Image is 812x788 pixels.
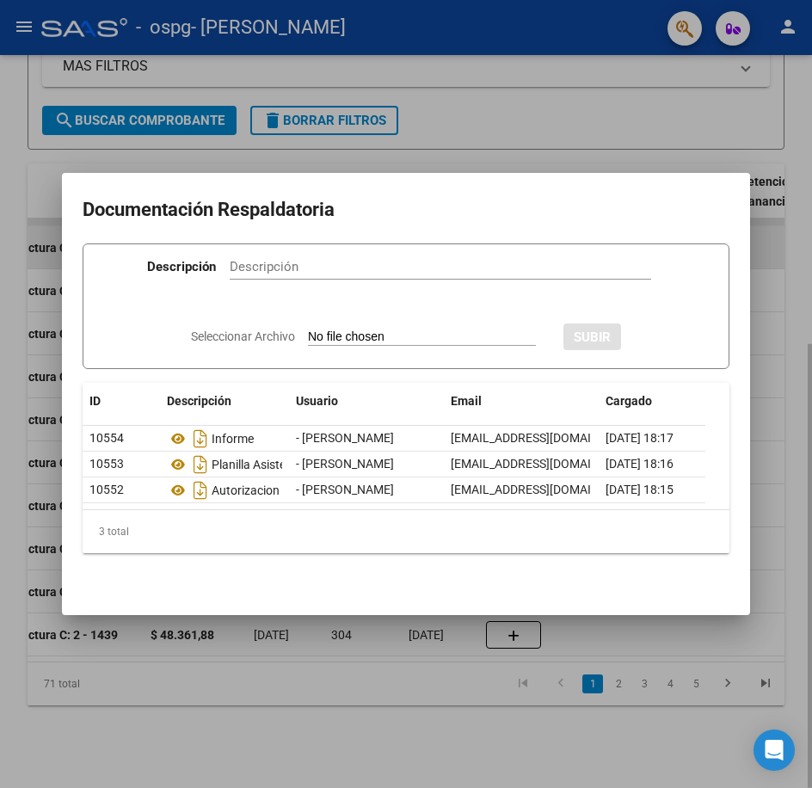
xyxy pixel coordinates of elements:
[296,431,394,445] span: - [PERSON_NAME]
[599,383,728,420] datatable-header-cell: Cargado
[167,394,231,408] span: Descripción
[296,457,394,471] span: - [PERSON_NAME]
[451,483,642,496] span: [EMAIL_ADDRESS][DOMAIN_NAME]
[451,457,642,471] span: [EMAIL_ADDRESS][DOMAIN_NAME]
[451,431,642,445] span: [EMAIL_ADDRESS][DOMAIN_NAME]
[83,383,160,420] datatable-header-cell: ID
[296,394,338,408] span: Usuario
[167,477,282,504] div: Autorizacion
[606,431,674,445] span: [DATE] 18:17
[189,451,212,478] i: Descargar documento
[754,730,795,771] div: Open Intercom Messenger
[89,394,101,408] span: ID
[83,194,729,226] h2: Documentación Respaldatoria
[191,329,295,343] span: Seleccionar Archivo
[606,483,674,496] span: [DATE] 18:15
[160,383,289,420] datatable-header-cell: Descripción
[89,457,124,471] span: 10553
[89,431,124,445] span: 10554
[167,451,282,478] div: Planilla Asistencia
[606,457,674,471] span: [DATE] 18:16
[296,483,394,496] span: - [PERSON_NAME]
[444,383,599,420] datatable-header-cell: Email
[451,394,482,408] span: Email
[189,425,212,452] i: Descargar documento
[89,483,124,496] span: 10552
[83,510,729,553] div: 3 total
[606,394,652,408] span: Cargado
[189,477,212,504] i: Descargar documento
[147,257,216,277] p: Descripción
[563,323,621,350] button: SUBIR
[574,329,611,345] span: SUBIR
[289,383,444,420] datatable-header-cell: Usuario
[167,425,282,452] div: Informe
